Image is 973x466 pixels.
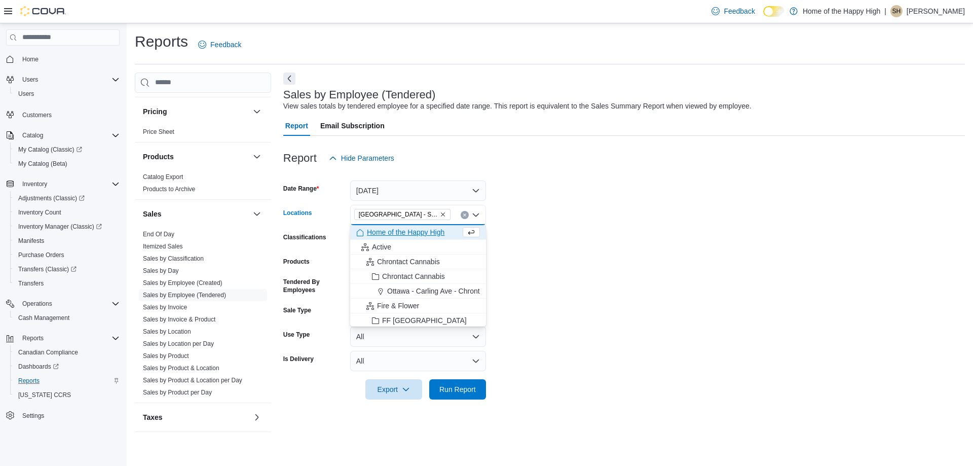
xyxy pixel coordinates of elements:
span: Dashboards [18,363,59,371]
a: Adjustments (Classic) [14,192,89,204]
span: End Of Day [143,230,174,238]
button: Close list of options [472,211,480,219]
span: Cash Management [14,312,120,324]
label: Locations [283,209,312,217]
a: Products to Archive [143,186,195,193]
button: Remove Winnipeg - Southglen - Fire & Flower from selection in this group [440,211,446,218]
span: Products to Archive [143,185,195,193]
img: Cova [20,6,66,16]
a: My Catalog (Classic) [10,142,124,157]
button: Inventory [18,178,51,190]
span: My Catalog (Classic) [14,144,120,156]
span: Inventory Count [18,208,61,217]
a: Sales by Employee (Tendered) [143,292,226,299]
span: Inventory Manager (Classic) [14,221,120,233]
a: Sales by Classification [143,255,204,262]
span: Transfers [14,277,120,290]
a: Transfers (Classic) [14,263,81,275]
span: Price Sheet [143,128,174,136]
a: Users [14,88,38,100]
span: [GEOGRAPHIC_DATA] - Southglen - Fire & Flower [359,209,438,220]
span: Users [22,76,38,84]
p: | [884,5,886,17]
button: Settings [2,408,124,423]
a: Transfers [14,277,48,290]
button: Taxes [143,412,249,422]
a: Customers [18,109,56,121]
span: Sales by Day [143,267,179,275]
a: Reports [14,375,44,387]
a: Home [18,53,43,65]
button: Sales [251,208,263,220]
a: Cash Management [14,312,73,324]
button: Sales [143,209,249,219]
a: Dashboards [10,360,124,374]
span: My Catalog (Beta) [18,160,67,168]
a: Itemized Sales [143,243,183,250]
span: Ottawa - Carling Ave - Chrontact Cannabis [387,286,521,296]
button: Active [350,240,486,255]
button: Catalog [18,129,47,141]
button: Run Report [429,379,486,400]
span: Inventory [22,180,47,188]
button: Reports [2,331,124,345]
span: Catalog [18,129,120,141]
span: Catalog Export [143,173,183,181]
button: Operations [18,298,56,310]
a: Sales by Location per Day [143,340,214,347]
span: Canadian Compliance [14,346,120,359]
span: Active [372,242,391,252]
span: Sales by Classification [143,255,204,263]
button: Next [283,73,295,85]
span: Reports [22,334,44,342]
button: Clear input [461,211,469,219]
span: [US_STATE] CCRS [18,391,71,399]
span: Feedback [724,6,755,16]
div: Products [135,171,271,199]
button: Inventory [2,177,124,191]
span: Sales by Employee (Created) [143,279,222,287]
button: Canadian Compliance [10,345,124,360]
button: Cash Management [10,311,124,325]
span: Settings [18,409,120,422]
h3: Report [283,152,317,164]
button: Products [143,152,249,162]
button: Users [18,74,42,86]
span: Purchase Orders [18,251,64,259]
a: Feedback [707,1,759,21]
span: Chrontact Cannabis [377,257,440,267]
label: Sale Type [283,306,311,314]
label: Tendered By Employees [283,278,346,294]
span: Report [285,116,308,136]
button: Inventory Count [10,205,124,220]
span: Transfers (Classic) [14,263,120,275]
h3: Sales by Employee (Tendered) [283,89,436,101]
label: Products [283,258,310,266]
div: Pricing [135,126,271,142]
span: Customers [22,111,52,119]
button: Home of the Happy High [350,225,486,240]
span: Sales by Location [143,328,191,336]
a: Purchase Orders [14,249,68,261]
span: Home of the Happy High [367,227,444,237]
a: Sales by Product & Location [143,365,219,372]
a: Sales by Invoice [143,304,187,311]
a: Feedback [194,34,245,55]
button: Home [2,52,124,66]
span: Sales by Product & Location per Day [143,376,242,384]
a: Inventory Manager (Classic) [10,220,124,234]
span: Reports [18,377,40,385]
a: End Of Day [143,231,174,238]
button: Purchase Orders [10,248,124,262]
span: Sales by Invoice & Product [143,315,215,324]
button: Transfers [10,276,124,291]
span: Feedback [210,40,241,50]
span: Run Report [439,384,476,395]
span: Operations [22,300,52,308]
span: Sales by Product [143,352,189,360]
button: [DATE] [350,181,486,201]
span: Dashboards [14,361,120,373]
